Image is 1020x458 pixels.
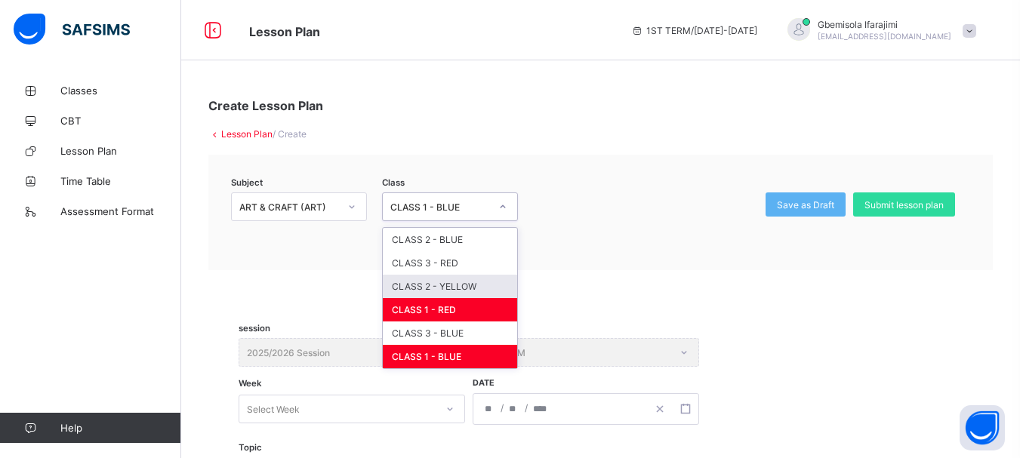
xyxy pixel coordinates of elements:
span: Week [239,378,261,389]
span: Assessment Format [60,205,181,217]
label: Topic [239,442,262,453]
div: GbemisolaIfarajimi [772,18,984,43]
span: [EMAIL_ADDRESS][DOMAIN_NAME] [818,32,951,41]
span: Save as Draft [777,199,834,211]
span: Help [60,422,180,434]
span: Lesson Plan [60,145,181,157]
span: Create Lesson Plan [208,98,323,113]
span: Lesson Plan [249,24,320,39]
span: CBT [60,115,181,127]
span: Time Table [60,175,181,187]
span: Submit lesson plan [864,199,944,211]
span: / Create [273,128,307,140]
div: CLASS 1 - RED [383,298,517,321]
div: Select Week [247,395,300,423]
div: ART & CRAFT (ART) [239,201,339,213]
div: CLASS 2 - YELLOW [383,275,517,298]
span: Date [473,378,495,388]
span: / [499,401,505,414]
div: CLASS 1 - BLUE [390,201,490,213]
span: session [239,323,270,334]
span: Gbemisola Ifarajimi [818,19,951,30]
span: / [523,401,529,414]
button: Open asap [960,405,1005,450]
span: Class [382,177,405,188]
div: CLASS 3 - BLUE [383,321,517,345]
a: Lesson Plan [221,128,273,140]
span: session/term information [631,25,757,36]
div: CLASS 3 - RED [383,251,517,275]
span: Subject [231,177,263,188]
img: safsims [14,14,130,45]
div: CLASS 2 - BLUE [383,228,517,251]
div: CLASS 1 - BLUE [383,345,517,368]
span: Classes [60,85,181,97]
